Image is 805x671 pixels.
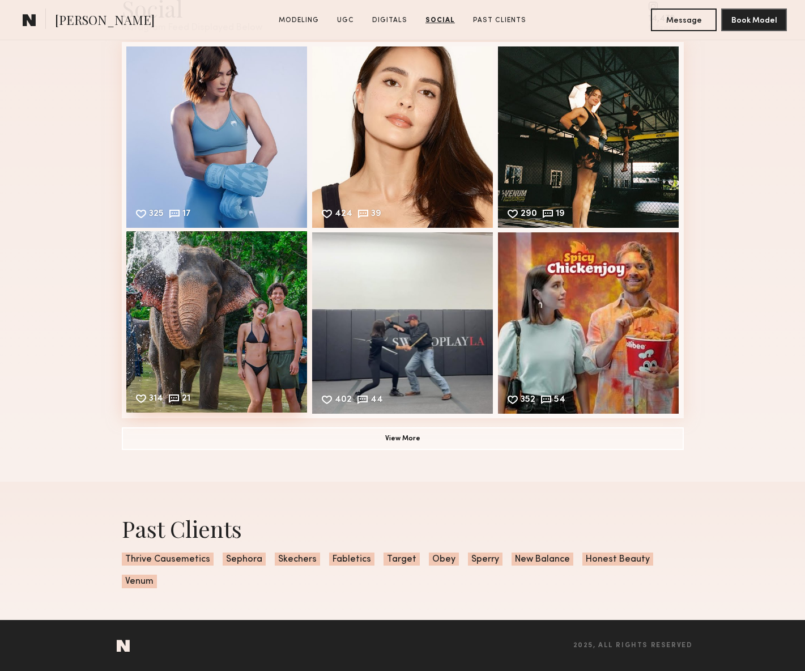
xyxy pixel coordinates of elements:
div: 314 [149,394,163,405]
span: 2025, all rights reserved [573,642,693,649]
button: View More [122,427,684,450]
span: Skechers [275,553,320,566]
a: Modeling [274,15,323,26]
div: 402 [335,396,352,406]
div: 21 [182,394,190,405]
span: Thrive Causemetics [122,553,214,566]
a: Book Model [721,15,787,24]
span: Honest Beauty [582,553,653,566]
a: Digitals [368,15,412,26]
a: UGC [333,15,359,26]
span: Fabletics [329,553,374,566]
span: Target [384,553,420,566]
div: 424 [335,210,352,220]
div: 54 [554,396,565,406]
div: Past Clients [122,513,684,543]
span: Sperry [468,553,502,566]
div: 325 [149,210,164,220]
div: 352 [521,396,535,406]
div: 39 [371,210,381,220]
div: 290 [521,210,537,220]
button: Book Model [721,9,787,31]
a: Social [421,15,459,26]
div: 44 [370,396,383,406]
div: 19 [556,210,565,220]
div: 17 [182,210,191,220]
span: Obey [429,553,459,566]
a: Past Clients [468,15,531,26]
span: New Balance [512,553,573,566]
span: Venum [122,575,157,588]
span: Sephora [223,553,266,566]
button: Message [651,9,717,31]
span: [PERSON_NAME] [55,11,155,31]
